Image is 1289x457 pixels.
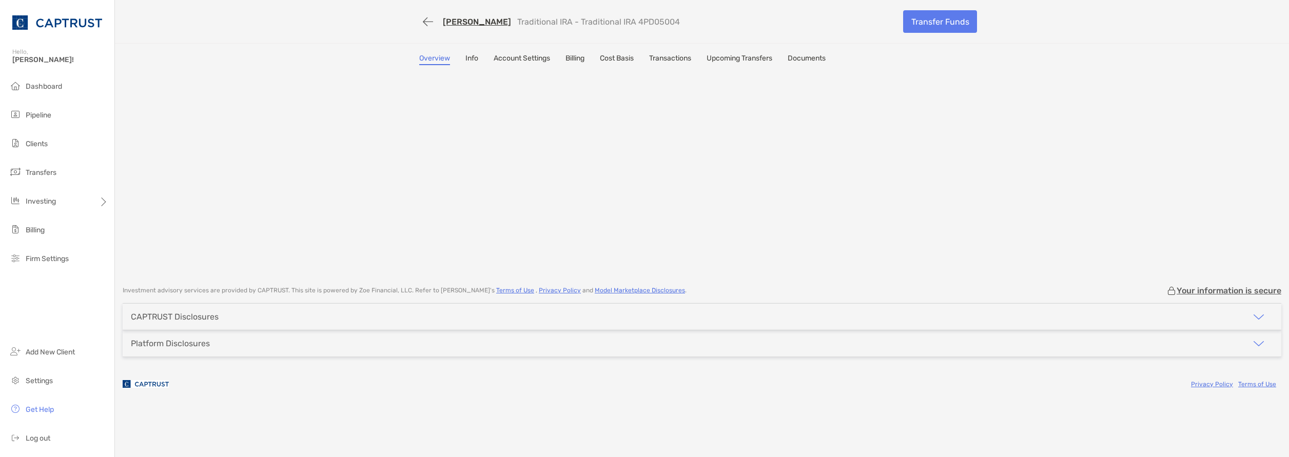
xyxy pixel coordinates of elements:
img: dashboard icon [9,80,22,92]
span: Investing [26,197,56,206]
a: Transfer Funds [903,10,977,33]
div: Platform Disclosures [131,339,210,348]
a: Billing [565,54,584,65]
p: Investment advisory services are provided by CAPTRUST . This site is powered by Zoe Financial, LL... [123,287,687,294]
span: Billing [26,226,45,234]
span: Log out [26,434,50,443]
span: [PERSON_NAME]! [12,55,108,64]
img: investing icon [9,194,22,207]
a: Transactions [649,54,691,65]
img: logout icon [9,431,22,444]
span: Add New Client [26,348,75,356]
a: Info [465,54,478,65]
img: settings icon [9,374,22,386]
img: transfers icon [9,166,22,178]
span: Pipeline [26,111,51,120]
img: get-help icon [9,403,22,415]
p: Your information is secure [1177,286,1281,295]
a: Documents [788,54,826,65]
img: icon arrow [1253,337,1265,350]
span: Settings [26,376,53,385]
a: Account Settings [494,54,550,65]
a: Cost Basis [600,54,634,65]
a: Terms of Use [496,287,534,294]
img: billing icon [9,223,22,235]
img: icon arrow [1253,311,1265,323]
span: Firm Settings [26,254,69,263]
p: Traditional IRA - Traditional IRA 4PD05004 [517,17,680,27]
img: clients icon [9,137,22,149]
img: company logo [123,372,169,395]
img: pipeline icon [9,108,22,121]
a: Upcoming Transfers [707,54,772,65]
span: Get Help [26,405,54,414]
span: Dashboard [26,82,62,91]
img: add_new_client icon [9,345,22,357]
a: Privacy Policy [1191,381,1233,388]
span: Transfers [26,168,56,177]
a: Overview [419,54,450,65]
a: Model Marketplace Disclosures [595,287,685,294]
a: Privacy Policy [539,287,581,294]
span: Clients [26,140,48,148]
img: CAPTRUST Logo [12,4,102,41]
a: Terms of Use [1238,381,1276,388]
div: CAPTRUST Disclosures [131,312,219,322]
a: [PERSON_NAME] [443,17,511,27]
img: firm-settings icon [9,252,22,264]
